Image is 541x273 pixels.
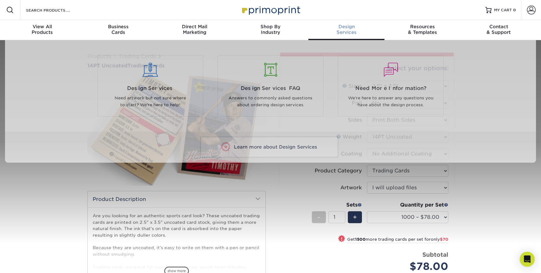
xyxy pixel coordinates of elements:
span: Need More Information? [343,85,439,92]
a: Resources& Templates [384,20,461,40]
span: Contact [461,24,537,29]
span: 0 [513,8,516,12]
span: Learn more about Design Services [234,144,317,150]
a: Design Services FAQ Answers to commonly asked questions about ordering design services. [215,55,326,117]
a: Direct MailMarketing [157,20,233,40]
input: SEARCH PRODUCTS..... [25,6,86,14]
span: View All [4,24,80,29]
img: Primoprint [239,3,302,17]
div: Marketing [157,24,233,35]
a: Design Services Need artwork but not sure where to start? We're here to help! [95,55,206,117]
span: Direct Mail [157,24,233,29]
a: Need More Information? We're here to answer any questions you have about the design process. [335,55,446,117]
a: View AllProducts [4,20,80,40]
a: Shop ByIndustry [233,20,309,40]
a: BusinessCards [80,20,157,40]
p: Need artwork but not sure where to start? We're here to help! [102,95,198,109]
div: & Support [461,24,537,35]
p: Answers to commonly asked questions about ordering design services. [223,95,318,109]
strong: Subtotal [422,251,448,258]
div: & Templates [384,24,461,35]
a: DesignServices [308,20,384,40]
div: Cards [80,24,157,35]
span: Resources [384,24,461,29]
span: MY CART [494,8,512,13]
a: Contact& Support [461,20,537,40]
span: Shop By [233,24,309,29]
span: Business [80,24,157,29]
div: Products [4,24,80,35]
span: Design Services FAQ [223,85,318,92]
span: Design Services [102,85,198,92]
div: Services [308,24,384,35]
div: Industry [233,24,309,35]
div: Open Intercom Messenger [520,252,535,267]
span: Design [308,24,384,29]
a: Learn more about Design Services [200,137,338,158]
p: We're here to answer any questions you have about the design process. [343,95,439,109]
